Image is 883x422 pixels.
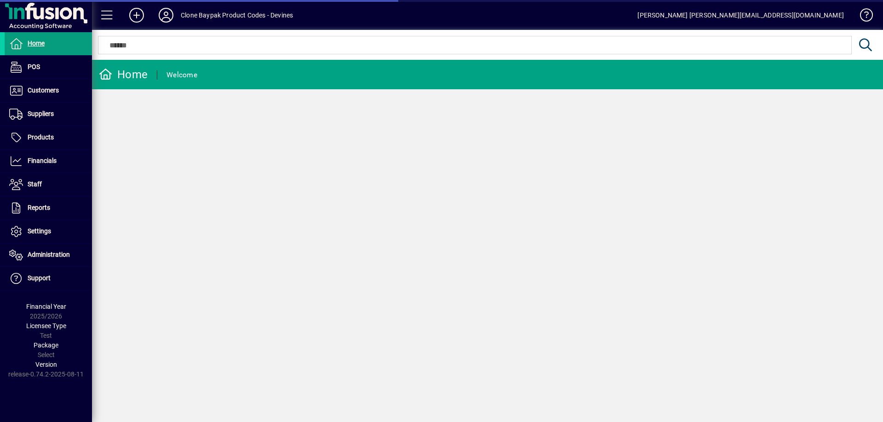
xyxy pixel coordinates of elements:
span: Settings [28,227,51,235]
a: Customers [5,79,92,102]
div: Clone Baypak Product Codes - Devines [181,8,293,23]
span: Products [28,133,54,141]
div: Home [99,67,148,82]
span: Support [28,274,51,282]
span: Package [34,341,58,349]
div: Welcome [166,68,197,82]
a: Support [5,267,92,290]
span: Suppliers [28,110,54,117]
span: Reports [28,204,50,211]
span: Financials [28,157,57,164]
span: Version [35,361,57,368]
span: Home [28,40,45,47]
span: Staff [28,180,42,188]
a: Knowledge Base [853,2,872,32]
a: Financials [5,150,92,173]
button: Profile [151,7,181,23]
a: Suppliers [5,103,92,126]
a: POS [5,56,92,79]
div: [PERSON_NAME] [PERSON_NAME][EMAIL_ADDRESS][DOMAIN_NAME] [637,8,844,23]
button: Add [122,7,151,23]
a: Administration [5,243,92,266]
a: Products [5,126,92,149]
span: Administration [28,251,70,258]
span: POS [28,63,40,70]
span: Financial Year [26,303,66,310]
a: Settings [5,220,92,243]
span: Licensee Type [26,322,66,330]
a: Staff [5,173,92,196]
a: Reports [5,197,92,220]
span: Customers [28,87,59,94]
